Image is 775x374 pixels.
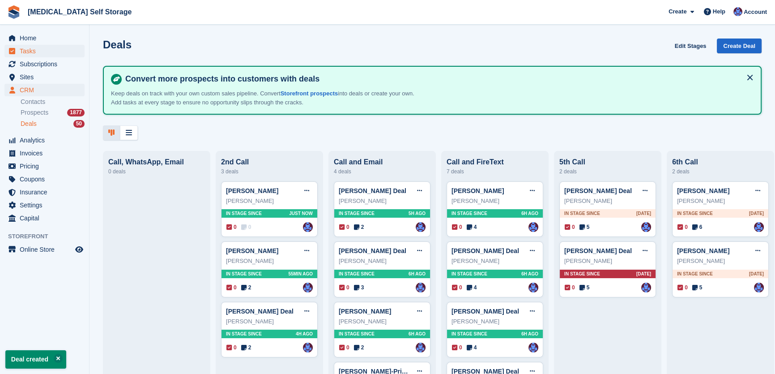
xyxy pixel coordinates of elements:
[564,187,632,194] a: [PERSON_NAME] Deal
[521,210,538,217] span: 6H AGO
[339,344,349,352] span: 0
[451,317,538,326] div: [PERSON_NAME]
[20,147,73,159] span: Invoices
[636,271,651,277] span: [DATE]
[452,344,462,352] span: 0
[669,7,686,16] span: Create
[528,222,538,232] img: Helen Walker
[641,283,651,292] img: Helen Walker
[564,210,600,217] span: In stage since
[339,331,375,337] span: In stage since
[451,331,487,337] span: In stage since
[641,222,651,232] img: Helen Walker
[677,247,729,254] a: [PERSON_NAME]
[677,257,764,266] div: [PERSON_NAME]
[354,344,364,352] span: 2
[289,210,313,217] span: Just now
[451,271,487,277] span: In stage since
[339,317,426,326] div: [PERSON_NAME]
[241,223,251,231] span: 0
[20,32,73,44] span: Home
[4,147,85,159] a: menu
[4,134,85,146] a: menu
[281,90,338,97] a: Storefront prospects
[452,284,462,292] span: 0
[73,120,85,128] div: 50
[416,283,426,292] a: Helen Walker
[303,343,313,353] img: Helen Walker
[4,212,85,224] a: menu
[451,247,519,254] a: [PERSON_NAME] Deal
[20,84,73,96] span: CRM
[20,199,73,211] span: Settings
[241,344,251,352] span: 2
[303,283,313,292] img: Helen Walker
[4,84,85,96] a: menu
[296,331,313,337] span: 4H AGO
[339,210,375,217] span: In stage since
[339,271,375,277] span: In stage since
[447,158,543,166] div: Call and FireText
[677,197,764,206] div: [PERSON_NAME]
[226,257,313,266] div: [PERSON_NAME]
[20,186,73,198] span: Insurance
[339,247,406,254] a: [PERSON_NAME] Deal
[334,166,430,177] div: 4 deals
[5,350,66,369] p: Deal created
[241,284,251,292] span: 2
[559,166,656,177] div: 2 deals
[339,197,426,206] div: [PERSON_NAME]
[451,210,487,217] span: In stage since
[744,8,767,17] span: Account
[579,223,590,231] span: 5
[636,210,651,217] span: [DATE]
[677,210,713,217] span: In stage since
[467,344,477,352] span: 4
[8,232,89,241] span: Storefront
[354,284,364,292] span: 3
[20,160,73,172] span: Pricing
[447,166,543,177] div: 7 deals
[20,134,73,146] span: Analytics
[672,158,769,166] div: 6th Call
[103,39,132,51] h1: Deals
[21,108,48,117] span: Prospects
[467,284,477,292] span: 4
[733,7,742,16] img: Helen Walker
[749,271,764,277] span: [DATE]
[4,173,85,185] a: menu
[672,166,769,177] div: 2 deals
[20,45,73,57] span: Tasks
[677,223,688,231] span: 0
[528,283,538,292] img: Helen Walker
[521,331,538,337] span: 6H AGO
[692,223,703,231] span: 6
[409,271,426,277] span: 6H AGO
[226,247,278,254] a: [PERSON_NAME]
[4,32,85,44] a: menu
[564,247,632,254] a: [PERSON_NAME] Deal
[559,158,656,166] div: 5th Call
[754,283,764,292] img: Helen Walker
[20,212,73,224] span: Capital
[4,58,85,70] a: menu
[74,244,85,255] a: Preview store
[20,71,73,83] span: Sites
[354,223,364,231] span: 2
[4,160,85,172] a: menu
[579,284,590,292] span: 5
[451,197,538,206] div: [PERSON_NAME]
[451,308,519,315] a: [PERSON_NAME] Deal
[677,187,729,194] a: [PERSON_NAME]
[226,344,237,352] span: 0
[564,257,651,266] div: [PERSON_NAME]
[226,223,237,231] span: 0
[303,222,313,232] a: Helen Walker
[20,58,73,70] span: Subscriptions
